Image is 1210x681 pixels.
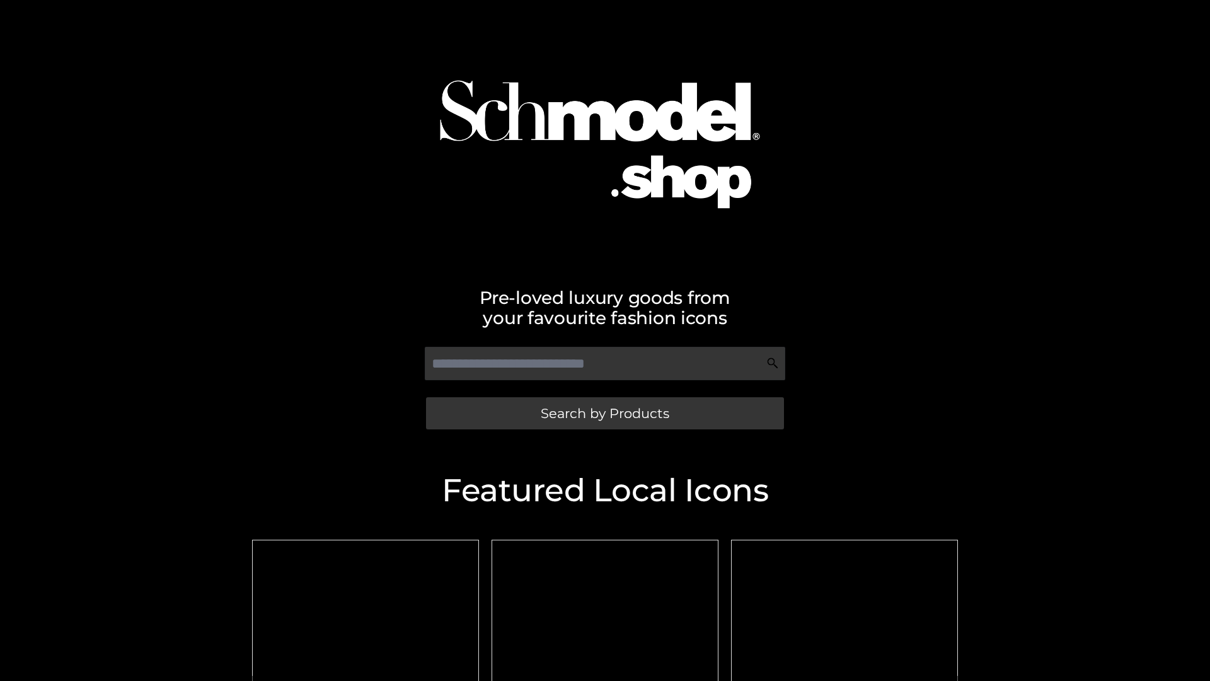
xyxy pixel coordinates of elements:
h2: Featured Local Icons​ [246,475,964,506]
img: Search Icon [766,357,779,370]
a: Search by Products [426,397,784,429]
span: Search by Products [541,407,669,420]
h2: Pre-loved luxury goods from your favourite fashion icons [246,288,964,328]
